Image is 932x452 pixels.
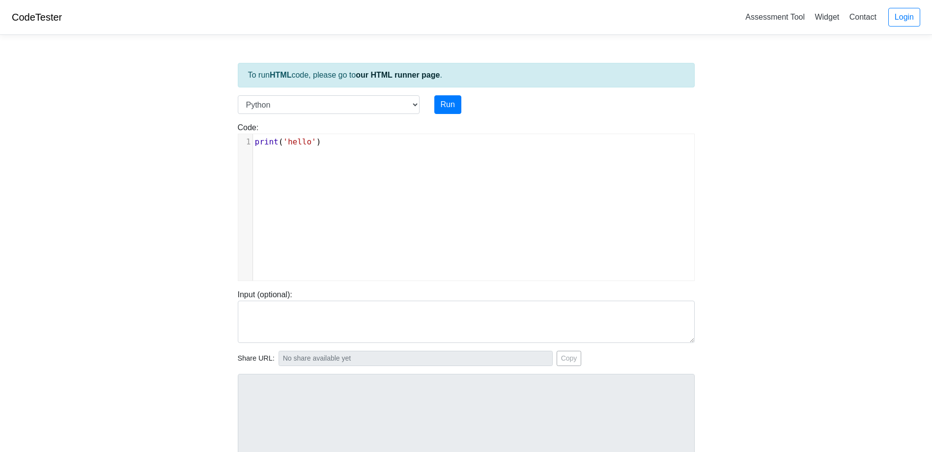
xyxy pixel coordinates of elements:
strong: HTML [270,71,291,79]
a: Login [888,8,920,27]
div: To run code, please go to . [238,63,695,87]
div: 1 [238,136,253,148]
a: Widget [811,9,843,25]
div: Input (optional): [230,289,702,343]
span: 'hello' [283,137,316,146]
button: Run [434,95,461,114]
button: Copy [557,351,582,366]
input: No share available yet [279,351,553,366]
span: Share URL: [238,353,275,364]
a: CodeTester [12,12,62,23]
span: print [255,137,279,146]
span: ( ) [255,137,321,146]
a: Contact [846,9,880,25]
a: Assessment Tool [741,9,809,25]
div: Code: [230,122,702,281]
a: our HTML runner page [356,71,440,79]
